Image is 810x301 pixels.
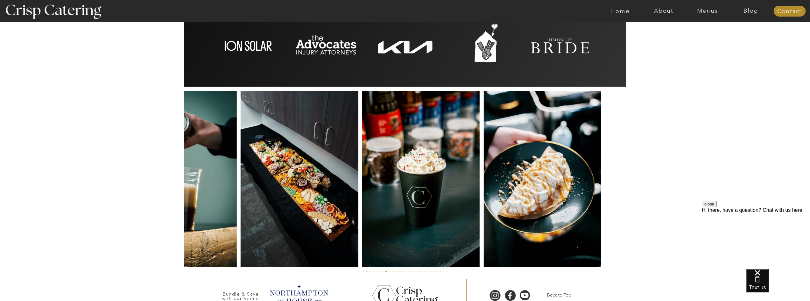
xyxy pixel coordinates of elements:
a: Home [598,8,642,14]
a: Menus [686,8,729,14]
li: Page dot 2 [366,271,368,272]
a: Blog [729,8,773,14]
h3: Bundle & Save with our Venue! [220,292,264,298]
li: Page dot 26 [443,271,444,272]
a: About [642,8,686,14]
li: Page dot 1 [363,271,364,272]
a: Back to Top [539,292,580,298]
iframe: podium webchat widget prompt [702,201,810,277]
li: Page dot 27 [446,271,447,272]
a: Contact [773,8,806,15]
iframe: podium webchat widget bubble [746,269,810,301]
